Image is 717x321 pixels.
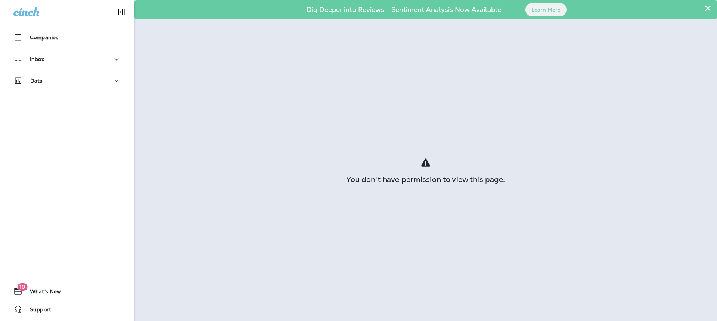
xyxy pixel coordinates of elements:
[7,52,127,67] button: Inbox
[17,283,27,291] span: 18
[134,176,717,182] div: You don't have permission to view this page.
[111,4,132,19] button: Collapse Sidebar
[30,78,43,84] p: Data
[7,73,127,88] button: Data
[7,30,127,45] button: Companies
[285,9,523,11] p: Dig Deeper into Reviews - Sentiment Analysis Now Available
[30,56,44,62] p: Inbox
[30,34,58,40] p: Companies
[525,3,567,16] button: Learn More
[22,288,61,297] span: What's New
[22,306,51,315] span: Support
[7,302,127,317] button: Support
[704,2,711,14] button: Close
[7,284,127,299] button: 18What's New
